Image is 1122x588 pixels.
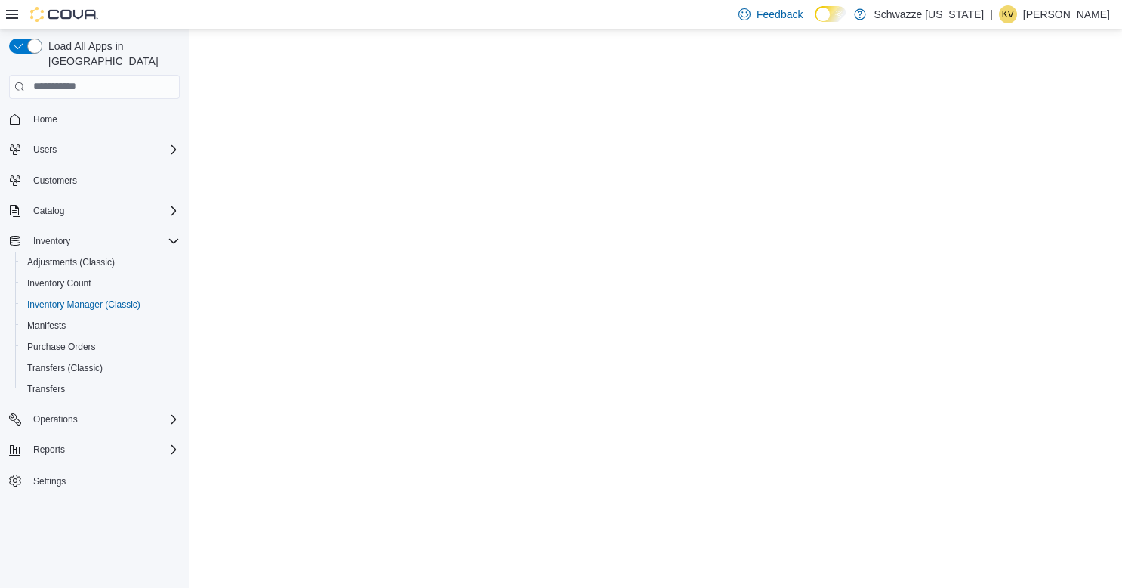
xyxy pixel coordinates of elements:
span: Purchase Orders [21,338,180,356]
span: Dark Mode [815,22,815,23]
button: Manifests [15,315,186,336]
span: Adjustments (Classic) [21,253,180,271]
span: Inventory [33,235,70,247]
div: Kristine Valdez [999,5,1017,23]
p: [PERSON_NAME] [1023,5,1110,23]
span: Operations [27,410,180,429]
a: Manifests [21,317,72,335]
button: Transfers [15,379,186,400]
span: Inventory Count [21,274,180,292]
span: Manifests [21,317,180,335]
span: Inventory [27,232,180,250]
span: Inventory Manager (Classic) [21,296,180,314]
button: Inventory [3,231,186,252]
span: Adjustments (Classic) [27,256,115,268]
span: Customers [27,171,180,190]
input: Dark Mode [815,6,846,22]
button: Transfers (Classic) [15,357,186,379]
p: Schwazze [US_STATE] [874,5,984,23]
button: Customers [3,169,186,191]
span: Manifests [27,320,66,332]
span: Operations [33,413,78,426]
button: Reports [3,439,186,460]
span: Users [33,144,57,156]
p: | [990,5,993,23]
span: Catalog [33,205,64,217]
span: Feedback [757,7,803,22]
button: Users [3,139,186,160]
a: Customers [27,172,83,190]
span: Transfers [21,380,180,398]
span: Settings [33,475,66,487]
span: Inventory Manager (Classic) [27,299,140,311]
a: Adjustments (Classic) [21,253,121,271]
a: Transfers (Classic) [21,359,109,377]
span: Users [27,141,180,159]
button: Settings [3,469,186,491]
span: Transfers (Classic) [27,362,103,374]
button: Reports [27,441,71,459]
a: Settings [27,472,72,491]
button: Home [3,108,186,130]
button: Adjustments (Classic) [15,252,186,273]
span: Purchase Orders [27,341,96,353]
button: Inventory Count [15,273,186,294]
span: Settings [27,471,180,490]
button: Catalog [3,200,186,221]
span: Home [27,110,180,128]
img: Cova [30,7,98,22]
button: Inventory [27,232,76,250]
span: Transfers [27,383,65,395]
button: Operations [27,410,84,429]
span: Catalog [27,202,180,220]
button: Operations [3,409,186,430]
a: Purchase Orders [21,338,102,356]
button: Catalog [27,202,70,220]
a: Inventory Count [21,274,97,292]
a: Transfers [21,380,71,398]
span: Inventory Count [27,277,91,289]
span: Home [33,113,57,125]
span: KV [1002,5,1014,23]
span: Load All Apps in [GEOGRAPHIC_DATA] [42,39,180,69]
span: Customers [33,175,77,187]
button: Purchase Orders [15,336,186,357]
nav: Complex example [9,102,180,531]
span: Reports [33,444,65,456]
button: Users [27,141,63,159]
span: Transfers (Classic) [21,359,180,377]
button: Inventory Manager (Classic) [15,294,186,315]
a: Inventory Manager (Classic) [21,296,146,314]
a: Home [27,110,63,128]
span: Reports [27,441,180,459]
